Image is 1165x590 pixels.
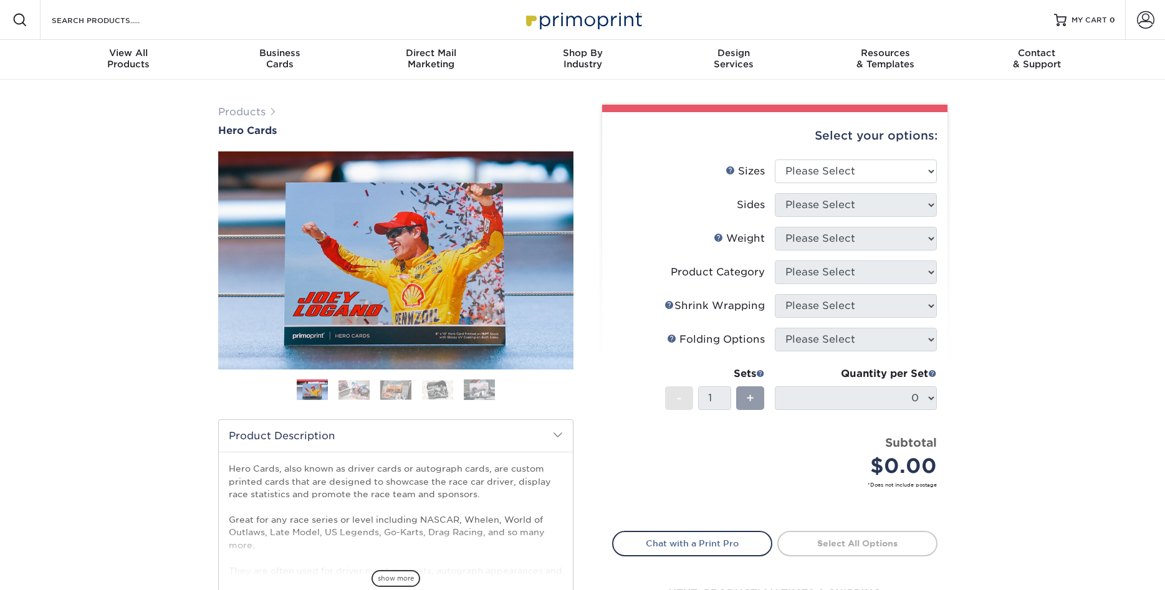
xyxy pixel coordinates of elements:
div: Sets [665,366,765,381]
a: Select All Options [777,531,937,556]
span: Business [204,47,355,59]
div: Quantity per Set [775,366,937,381]
img: Primoprint [520,6,645,33]
input: SEARCH PRODUCTS..... [50,12,172,27]
div: Select your options: [612,112,937,159]
span: MY CART [1072,15,1107,26]
span: - [676,389,682,407]
a: Contact& Support [961,40,1113,80]
span: + [746,389,754,407]
a: Chat with a Print Pro [612,531,772,556]
div: Cards [204,47,355,70]
a: View AllProducts [53,40,204,80]
span: View All [53,47,204,59]
img: Hero Cards 02 [338,380,370,399]
img: Hero Cards 04 [422,380,453,399]
h2: Product Description [219,420,573,452]
span: Resources [810,47,961,59]
img: Hero Cards 01 [218,149,573,372]
img: Hero Cards 01 [297,381,328,401]
span: Design [658,47,810,59]
a: BusinessCards [204,40,355,80]
div: & Templates [810,47,961,70]
strong: Subtotal [885,435,937,449]
a: Direct MailMarketing [355,40,507,80]
a: Shop ByIndustry [507,40,658,80]
span: Contact [961,47,1113,59]
span: Shop By [507,47,658,59]
div: Industry [507,47,658,70]
small: *Does not include postage [622,481,937,488]
div: Services [658,47,810,70]
img: Hero Cards 05 [464,379,495,401]
img: Hero Cards 03 [380,380,411,399]
div: Shrink Wrapping [664,298,765,313]
div: $0.00 [784,451,937,481]
a: DesignServices [658,40,810,80]
div: Sizes [726,164,765,179]
span: Direct Mail [355,47,507,59]
div: Marketing [355,47,507,70]
a: Resources& Templates [810,40,961,80]
div: Weight [714,231,765,246]
div: Folding Options [667,332,765,347]
a: Hero Cards [218,125,573,136]
div: & Support [961,47,1113,70]
span: 0 [1110,16,1115,24]
div: Product Category [671,265,765,280]
a: Products [218,106,266,118]
span: show more [372,570,420,587]
div: Sides [737,197,765,212]
div: Products [53,47,204,70]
